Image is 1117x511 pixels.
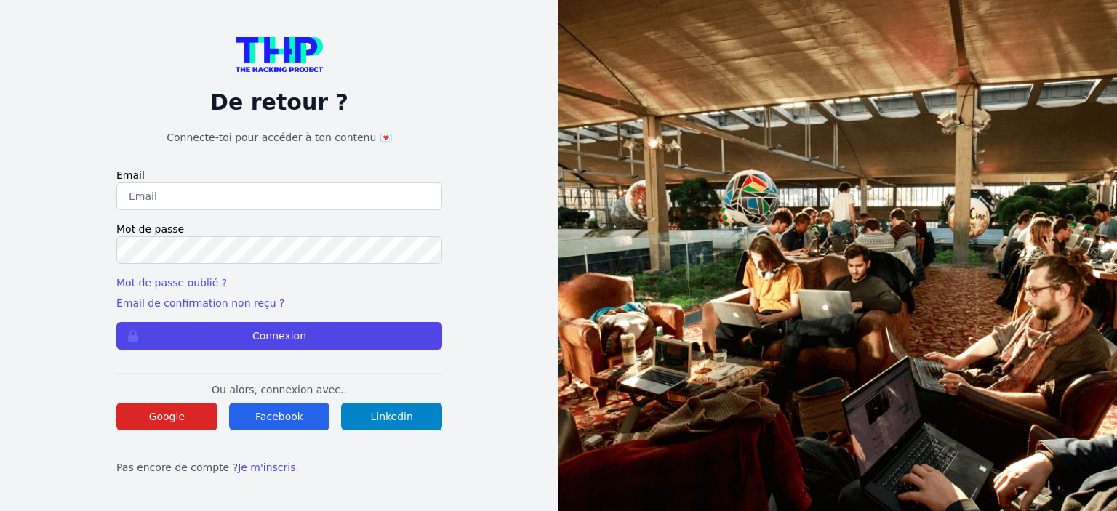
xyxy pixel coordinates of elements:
[116,222,442,236] label: Mot de passe
[116,182,442,210] input: Email
[116,89,442,116] p: De retour ?
[116,130,442,145] h1: Connecte-toi pour accéder à ton contenu 💌
[116,382,442,397] p: Ou alors, connexion avec..
[116,168,442,182] label: Email
[238,462,299,473] a: Je m'inscris.
[341,403,442,430] button: Linkedin
[116,460,442,475] p: Pas encore de compte ?
[116,277,227,289] a: Mot de passe oublié ?
[116,297,284,309] a: Email de confirmation non reçu ?
[236,37,323,72] img: logo
[116,322,442,350] button: Connexion
[116,403,217,430] button: Google
[229,403,330,430] button: Facebook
